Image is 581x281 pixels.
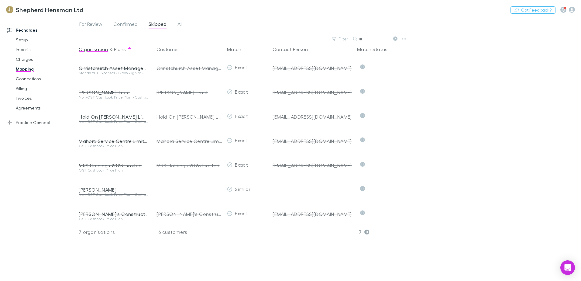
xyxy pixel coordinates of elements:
a: Connections [10,74,82,84]
div: [EMAIL_ADDRESS][DOMAIN_NAME] [273,162,352,168]
div: GST Cashbook Price Plan [79,217,149,221]
span: Exact [235,113,248,119]
span: For Review [79,21,102,29]
span: Skipped [149,21,167,29]
div: MRS Holdings 2023 Limited [156,153,222,178]
div: [PERSON_NAME] Trust [79,89,149,95]
a: Billing [10,84,82,93]
div: Non-GST Cashbook Price Plan • Cashbook (Non-GST) Price Plan • Ledger Price Plan [79,120,149,123]
div: Christchurch Asset Management Limited [156,56,222,80]
span: Similar [235,186,250,192]
svg: Skipped [360,162,365,167]
button: Customer [156,43,186,55]
p: 7 [359,226,407,238]
button: Organisation [79,43,108,55]
span: Exact [235,89,248,95]
div: Non-GST Cashbook Price Plan • Cashbook (Non-GST) Price Plan [79,95,149,99]
div: [EMAIL_ADDRESS][DOMAIN_NAME] [273,65,352,71]
svg: Skipped [360,89,365,94]
div: Christchurch Asset Management Limited [79,65,149,71]
a: Agreements [10,103,82,113]
svg: Skipped [360,64,365,69]
div: [EMAIL_ADDRESS][DOMAIN_NAME] [273,211,352,217]
div: & [79,43,149,55]
div: [PERSON_NAME]'s Construction 2016 Limited [79,211,149,217]
div: Mahora Service Centre Limited [79,138,149,144]
a: Invoices [10,93,82,103]
span: Exact [235,210,248,216]
div: MRS Holdings 2023 Limited [79,162,149,168]
a: Mapping [10,64,82,74]
a: Imports [10,45,82,54]
div: 6 customers [152,226,225,238]
div: GST Cashbook Price Plan [79,144,149,148]
span: All [177,21,182,29]
div: [PERSON_NAME]'s Construction 2016 Limited [156,202,222,226]
button: Filter [329,35,352,43]
svg: Skipped [360,137,365,142]
button: Contact Person [273,43,315,55]
div: Mahora Service Centre Limited [156,129,222,153]
svg: Skipped [360,210,365,215]
div: Non-GST Cashbook Price Plan • Cashbook (Non-GST) Price Plan [79,193,149,196]
button: Match [227,43,249,55]
span: Exact [235,162,248,168]
span: Exact [235,64,248,70]
span: Confirmed [113,21,138,29]
div: [PERSON_NAME] [79,187,149,193]
button: Plans [114,43,126,55]
div: Standard + Expenses • Grow • Ignite • Ledger Price Plan [79,71,149,75]
h3: Shepherd Hensman Ltd [16,6,83,13]
div: [PERSON_NAME] Trust [156,80,222,105]
div: GST Cashbook Price Plan [79,168,149,172]
svg: Skipped [360,113,365,118]
div: [EMAIL_ADDRESS][DOMAIN_NAME] [273,89,352,95]
svg: Skipped [360,186,365,191]
a: Setup [10,35,82,45]
div: [EMAIL_ADDRESS][DOMAIN_NAME] [273,114,352,120]
a: Charges [10,54,82,64]
span: Exact [235,137,248,143]
div: Hold On [PERSON_NAME] Limited [156,105,222,129]
div: [EMAIL_ADDRESS][DOMAIN_NAME] [273,138,352,144]
div: Hold On [PERSON_NAME] Limited [79,114,149,120]
a: Recharges [1,25,82,35]
div: 7 organisations [79,226,152,238]
a: Practice Connect [1,118,82,127]
img: Shepherd Hensman Ltd's Logo [6,6,13,13]
button: Match Status [357,43,395,55]
div: Open Intercom Messenger [560,260,575,275]
button: Got Feedback? [511,6,555,14]
a: Shepherd Hensman Ltd [2,2,87,17]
